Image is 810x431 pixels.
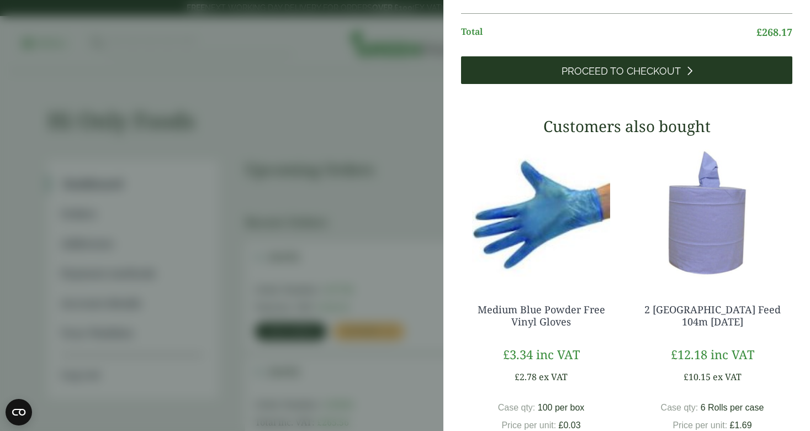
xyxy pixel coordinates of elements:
[559,421,581,430] bdi: 0.03
[684,371,689,383] span: £
[539,371,568,383] span: ex VAT
[515,371,537,383] bdi: 2.78
[503,346,510,362] span: £
[461,56,792,84] a: Proceed to Checkout
[461,144,621,282] img: 4130015J-Blue-Vinyl-Powder-Free-Gloves-Medium
[644,303,781,328] a: 2 [GEOGRAPHIC_DATA] Feed 104m [DATE]
[461,117,792,136] h3: Customers also bought
[461,25,756,40] span: Total
[503,346,533,362] bdi: 3.34
[6,399,32,425] button: Open CMP widget
[562,65,681,77] span: Proceed to Checkout
[498,403,536,412] span: Case qty:
[671,346,677,362] span: £
[536,346,580,362] span: inc VAT
[711,346,754,362] span: inc VAT
[701,403,764,412] span: 6 Rolls per case
[730,421,752,430] bdi: 1.69
[632,144,792,282] img: 3630017-2-Ply-Blue-Centre-Feed-104m
[671,346,707,362] bdi: 12.18
[756,25,792,39] bdi: 268.17
[684,371,711,383] bdi: 10.15
[538,403,585,412] span: 100 per box
[730,421,735,430] span: £
[673,421,727,430] span: Price per unit:
[559,421,564,430] span: £
[501,421,556,430] span: Price per unit:
[478,303,605,328] a: Medium Blue Powder Free Vinyl Gloves
[756,25,762,39] span: £
[713,371,742,383] span: ex VAT
[661,403,698,412] span: Case qty:
[515,371,520,383] span: £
